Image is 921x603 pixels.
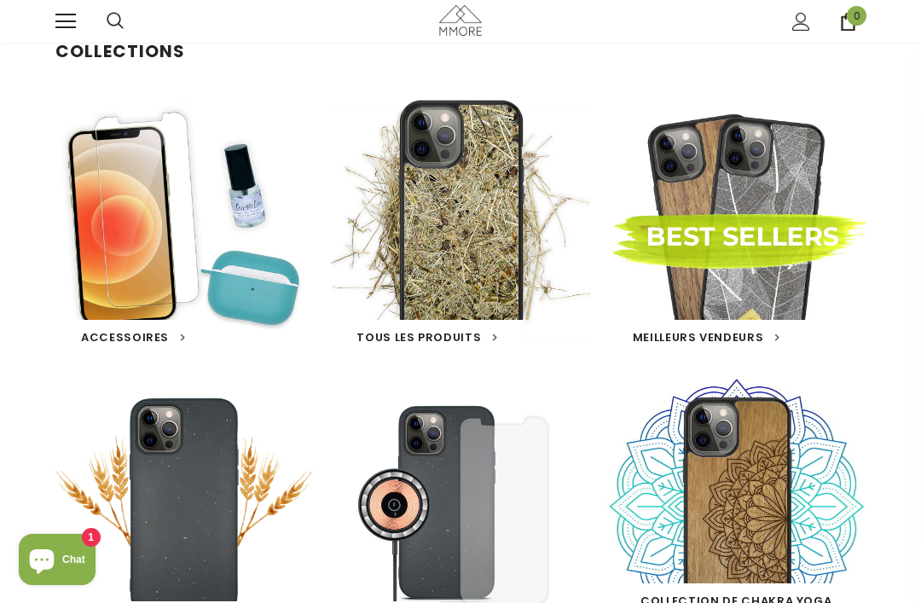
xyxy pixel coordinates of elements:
[81,329,169,345] span: Accessoires
[14,534,101,589] inbox-online-store-chat: Shopify online store chat
[633,329,780,346] a: Meilleurs vendeurs
[439,5,482,35] img: Cas MMORE
[356,329,481,345] span: Tous les produits
[839,13,857,31] a: 0
[81,329,185,346] a: Accessoires
[356,329,497,346] a: Tous les produits
[55,41,866,62] h1: Collections
[633,329,764,345] span: Meilleurs vendeurs
[847,6,866,26] span: 0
